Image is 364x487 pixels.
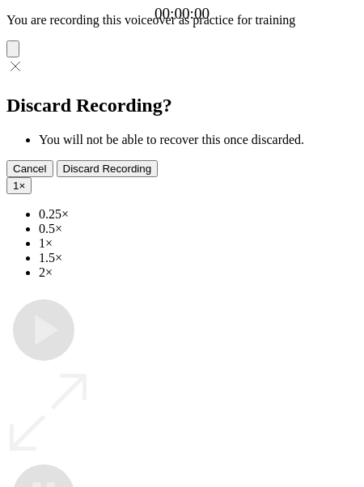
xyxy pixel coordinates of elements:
li: 0.5× [39,222,358,236]
button: Cancel [6,160,53,177]
li: 1.5× [39,251,358,265]
li: 1× [39,236,358,251]
p: You are recording this voiceover as practice for training [6,13,358,28]
h2: Discard Recording? [6,95,358,116]
li: You will not be able to recover this once discarded. [39,133,358,147]
button: Discard Recording [57,160,159,177]
a: 00:00:00 [154,5,210,23]
li: 0.25× [39,207,358,222]
span: 1 [13,180,19,192]
button: 1× [6,177,32,194]
li: 2× [39,265,358,280]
